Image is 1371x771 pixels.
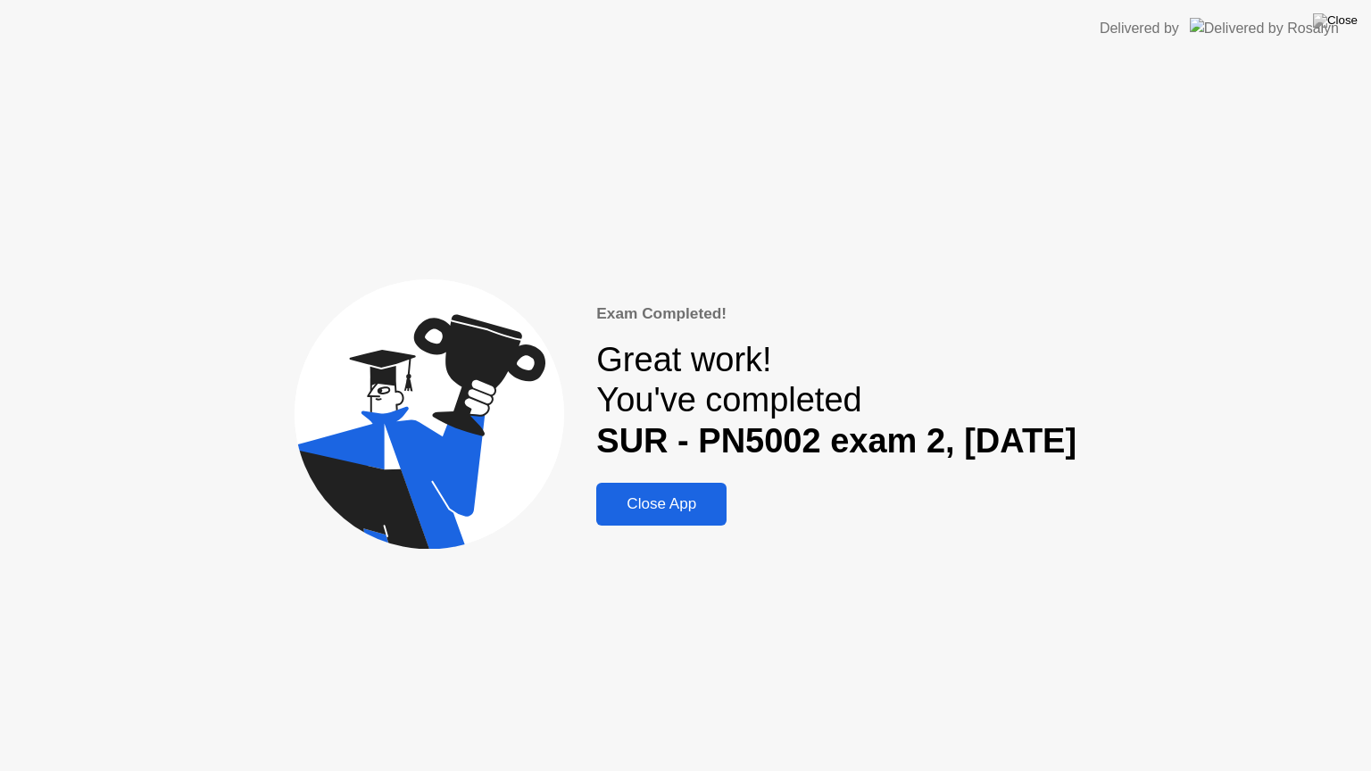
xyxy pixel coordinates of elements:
div: Close App [602,495,721,513]
div: Delivered by [1100,18,1179,39]
img: Close [1313,13,1358,28]
div: Exam Completed! [596,303,1076,326]
div: Great work! You've completed [596,340,1076,462]
button: Close App [596,483,727,526]
img: Delivered by Rosalyn [1190,18,1339,38]
b: SUR - PN5002 exam 2, [DATE] [596,422,1076,460]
